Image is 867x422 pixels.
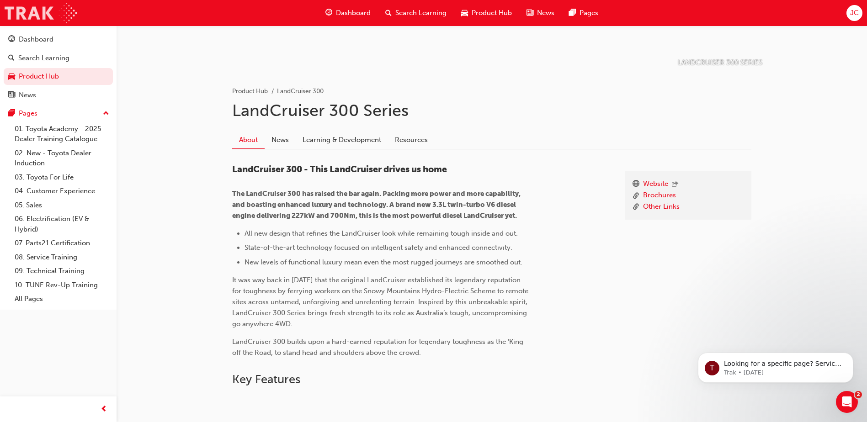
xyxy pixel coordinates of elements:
span: news-icon [527,7,533,19]
a: 01. Toyota Academy - 2025 Dealer Training Catalogue [11,122,113,146]
a: pages-iconPages [562,4,606,22]
a: Learning & Development [296,131,388,148]
span: guage-icon [325,7,332,19]
a: All Pages [11,292,113,306]
span: New levels of functional luxury mean even the most rugged journeys are smoothed out. [245,258,522,266]
span: up-icon [103,108,109,120]
a: 07. Parts21 Certification [11,236,113,250]
span: It was way back in [DATE] that the original LandCruiser established its legendary reputation for ... [232,276,530,328]
a: 04. Customer Experience [11,184,113,198]
a: 09. Technical Training [11,264,113,278]
a: 02. New - Toyota Dealer Induction [11,146,113,170]
span: guage-icon [8,36,15,44]
iframe: Intercom notifications message [684,333,867,397]
a: About [232,131,265,149]
button: DashboardSearch LearningProduct HubNews [4,29,113,105]
span: The LandCruiser 300 has raised the bar again. Packing more power and more capability, and boastin... [232,190,522,220]
button: Pages [4,105,113,122]
a: Product Hub [4,68,113,85]
a: Product Hub [232,87,268,95]
a: 06. Electrification (EV & Hybrid) [11,212,113,236]
span: link-icon [633,190,639,201]
div: News [19,90,36,100]
a: Search Learning [4,50,113,67]
a: 05. Sales [11,198,113,212]
li: LandCruiser 300 [277,86,324,97]
span: link-icon [633,201,639,213]
span: Dashboard [336,8,371,18]
a: 03. Toyota For Life [11,170,113,185]
iframe: Intercom live chat [836,391,858,413]
span: Product Hub [472,8,512,18]
span: car-icon [461,7,468,19]
a: guage-iconDashboard [318,4,378,22]
a: search-iconSearch Learning [378,4,454,22]
span: search-icon [8,54,15,63]
a: car-iconProduct Hub [454,4,519,22]
img: Trak [5,3,77,23]
span: All new design that refines the LandCruiser look while remaining tough inside and out. [245,229,518,237]
a: Other Links [643,201,680,213]
a: Resources [388,131,435,148]
a: news-iconNews [519,4,562,22]
a: 08. Service Training [11,250,113,264]
div: Search Learning [18,53,69,63]
span: LandCruiser 300 builds upon a hard-earned reputation for legendary toughness as the ‛King off the... [232,338,525,357]
h1: LandCruiser 300 Series [232,100,751,121]
span: pages-icon [569,7,576,19]
p: LANDCRUISER 300 SERIES [678,58,762,68]
span: news-icon [8,91,15,100]
span: prev-icon [101,404,107,415]
span: car-icon [8,73,15,81]
span: www-icon [633,179,639,190]
span: Pages [580,8,598,18]
button: JC [846,5,862,21]
span: News [537,8,554,18]
span: State-of-the-art technology focused on intelligent safety and enhanced connectivity. [245,243,512,252]
a: 10. TUNE Rev-Up Training [11,278,113,292]
a: Website [643,179,668,190]
span: pages-icon [8,110,15,118]
div: Dashboard [19,34,53,45]
a: News [4,87,113,104]
span: Search Learning [395,8,447,18]
span: outbound-icon [672,181,678,189]
div: Pages [19,108,37,119]
a: Dashboard [4,31,113,48]
span: search-icon [385,7,392,19]
a: News [265,131,296,148]
span: 2 [855,391,862,398]
h2: Key Features [232,372,751,387]
a: Brochures [643,190,676,201]
span: JC [850,8,859,18]
span: LandCruiser 300 - This LandCruiser drives us home [232,164,447,174]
